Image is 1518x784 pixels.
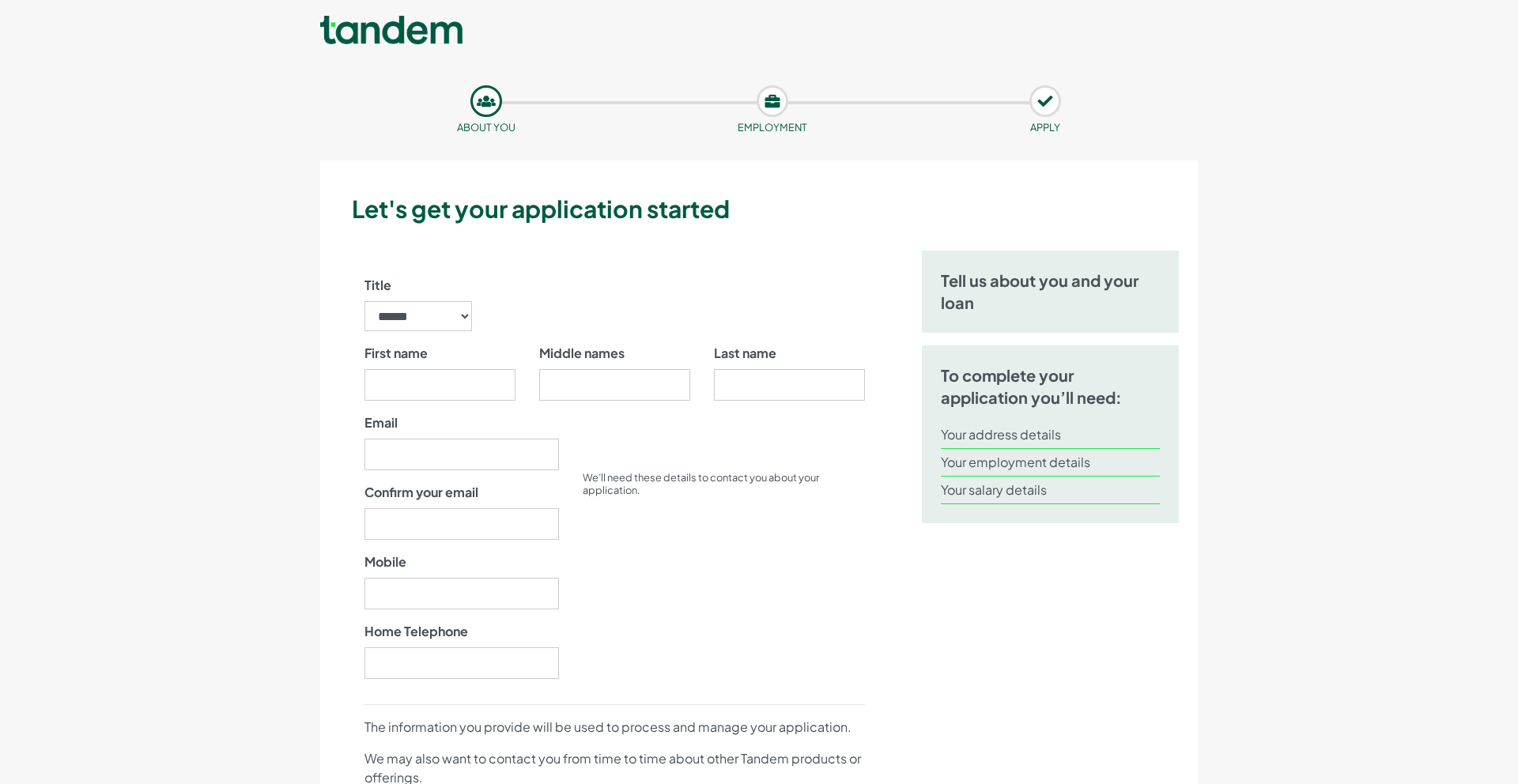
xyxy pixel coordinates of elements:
h5: To complete your application you’ll need: [941,364,1160,409]
h3: Let's get your application started [352,192,1191,225]
li: Your address details [941,421,1160,449]
label: Title [364,276,391,295]
label: Last name [714,344,776,363]
h5: Tell us about you and your loan [941,269,1160,314]
label: Home Telephone [364,622,468,641]
li: Your employment details [941,449,1160,477]
label: Middle names [539,344,625,363]
small: We’ll need these details to contact you about your application. [583,471,819,496]
li: Your salary details [941,477,1160,504]
small: Employment [738,121,807,134]
label: Mobile [364,552,406,571]
small: About you [457,121,515,134]
small: APPLY [1030,121,1060,134]
label: Email [364,413,398,432]
label: Confirm your email [364,483,478,502]
p: The information you provide will be used to process and manage your application. [364,718,865,737]
label: First name [364,344,428,363]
